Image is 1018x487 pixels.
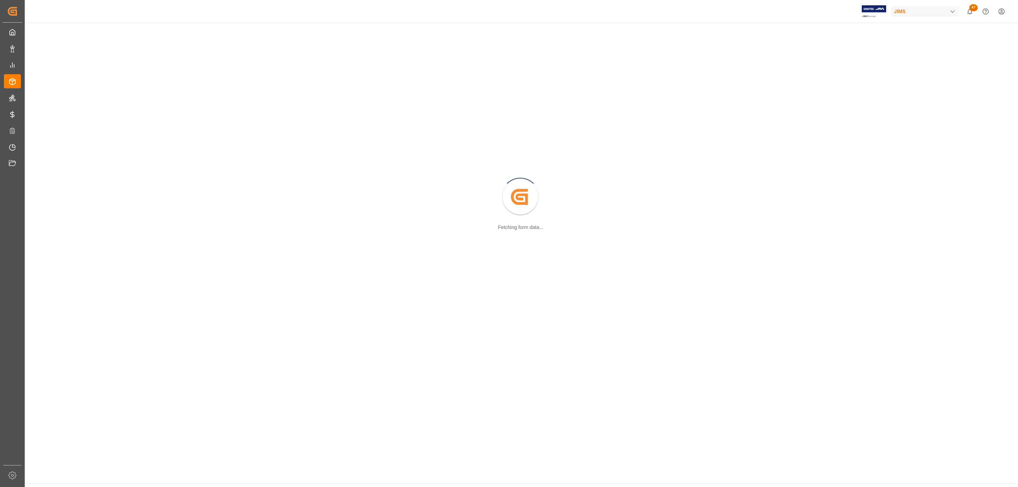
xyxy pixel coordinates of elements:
div: Fetching form data... [498,224,543,231]
span: 47 [969,4,978,11]
button: show 47 new notifications [962,4,978,19]
button: Help Center [978,4,994,19]
button: JIMS [891,5,962,18]
img: Exertis%20JAM%20-%20Email%20Logo.jpg_1722504956.jpg [862,5,886,18]
div: JIMS [891,6,959,17]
